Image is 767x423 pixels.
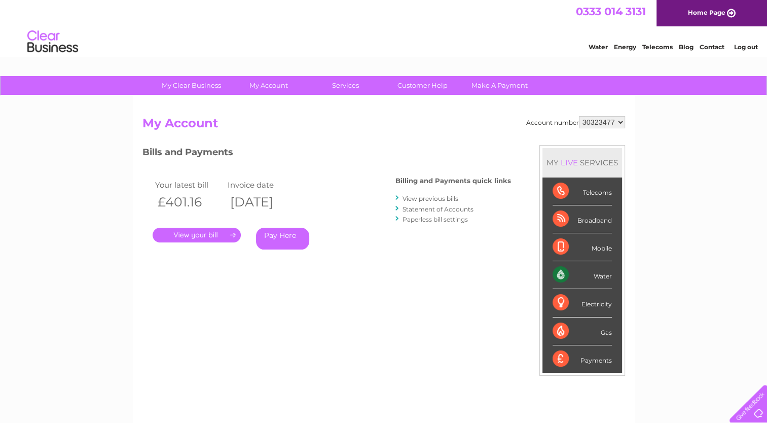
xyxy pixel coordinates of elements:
div: Account number [526,116,625,128]
a: Contact [700,43,724,51]
a: 0333 014 3131 [576,5,646,18]
div: Gas [553,318,612,345]
a: Blog [679,43,693,51]
div: Electricity [553,289,612,317]
a: . [153,228,241,242]
a: Statement of Accounts [403,205,473,213]
div: Mobile [553,233,612,261]
div: Clear Business is a trading name of Verastar Limited (registered in [GEOGRAPHIC_DATA] No. 3667643... [144,6,624,49]
a: View previous bills [403,195,458,202]
h2: My Account [142,116,625,135]
a: My Account [227,76,310,95]
a: Paperless bill settings [403,216,468,223]
img: logo.png [27,26,79,57]
a: My Clear Business [150,76,233,95]
div: MY SERVICES [542,148,622,177]
div: Payments [553,345,612,373]
div: Water [553,261,612,289]
a: Pay Here [256,228,309,250]
a: Water [589,43,608,51]
a: Log out [734,43,757,51]
h3: Bills and Payments [142,145,511,163]
a: Telecoms [642,43,673,51]
td: Invoice date [225,178,298,192]
a: Services [304,76,387,95]
a: Make A Payment [458,76,541,95]
td: Your latest bill [153,178,226,192]
th: [DATE] [225,192,298,213]
h4: Billing and Payments quick links [395,177,511,185]
a: Energy [614,43,636,51]
div: Broadband [553,205,612,233]
div: Telecoms [553,178,612,205]
div: LIVE [559,158,580,167]
a: Customer Help [381,76,464,95]
th: £401.16 [153,192,226,213]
